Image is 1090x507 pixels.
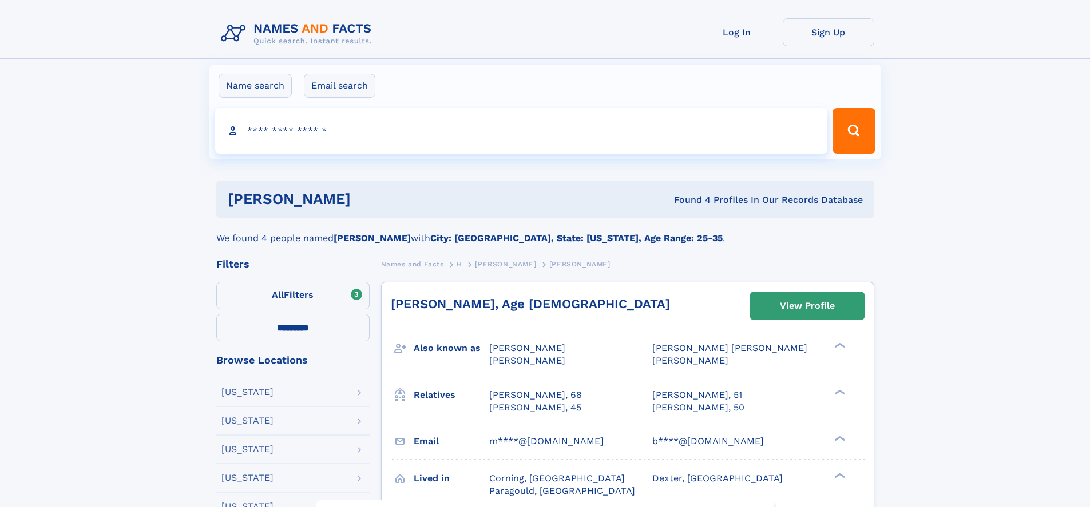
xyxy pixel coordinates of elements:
[304,74,375,98] label: Email search
[475,257,536,271] a: [PERSON_NAME]
[272,289,284,300] span: All
[832,434,846,442] div: ❯
[780,293,835,319] div: View Profile
[832,472,846,479] div: ❯
[221,473,274,482] div: [US_STATE]
[751,292,864,320] a: View Profile
[216,259,370,269] div: Filters
[489,485,635,496] span: Paragould, [GEOGRAPHIC_DATA]
[489,389,582,401] a: [PERSON_NAME], 68
[652,473,783,484] span: Dexter, [GEOGRAPHIC_DATA]
[475,260,536,268] span: [PERSON_NAME]
[219,74,292,98] label: Name search
[216,218,874,245] div: We found 4 people named with .
[381,257,444,271] a: Names and Facts
[489,342,565,353] span: [PERSON_NAME]
[691,18,783,46] a: Log In
[832,388,846,396] div: ❯
[221,445,274,454] div: [US_STATE]
[216,282,370,309] label: Filters
[414,385,489,405] h3: Relatives
[512,194,863,206] div: Found 4 Profiles In Our Records Database
[457,257,462,271] a: H
[489,355,565,366] span: [PERSON_NAME]
[457,260,462,268] span: H
[652,342,807,353] span: [PERSON_NAME] [PERSON_NAME]
[215,108,828,154] input: search input
[221,416,274,425] div: [US_STATE]
[216,355,370,365] div: Browse Locations
[228,192,513,206] h1: [PERSON_NAME]
[216,18,381,49] img: Logo Names and Facts
[334,233,411,243] b: [PERSON_NAME]
[832,342,846,349] div: ❯
[783,18,874,46] a: Sign Up
[221,388,274,397] div: [US_STATE]
[833,108,875,154] button: Search Button
[652,389,742,401] a: [PERSON_NAME], 51
[652,401,744,414] a: [PERSON_NAME], 50
[549,260,611,268] span: [PERSON_NAME]
[391,297,670,311] a: [PERSON_NAME], Age [DEMOGRAPHIC_DATA]
[430,233,723,243] b: City: [GEOGRAPHIC_DATA], State: [US_STATE], Age Range: 25-35
[414,432,489,451] h3: Email
[414,469,489,488] h3: Lived in
[414,338,489,358] h3: Also known as
[489,401,581,414] a: [PERSON_NAME], 45
[652,355,728,366] span: [PERSON_NAME]
[489,473,625,484] span: Corning, [GEOGRAPHIC_DATA]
